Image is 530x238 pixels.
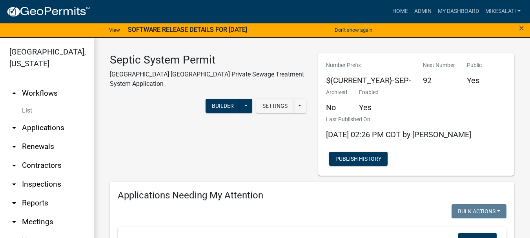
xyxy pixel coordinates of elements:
h5: Yes [359,103,379,112]
i: arrow_drop_down [9,180,19,189]
h5: Yes [467,76,482,85]
p: Last Published On [326,115,471,124]
i: arrow_drop_down [9,217,19,227]
p: Next Number [423,61,455,69]
h3: Septic System Permit [110,53,306,67]
a: MikeSalati [482,4,524,19]
h5: 92 [423,76,455,85]
button: Don't show again [331,24,375,36]
h4: Applications Needing My Attention [118,190,506,201]
p: [GEOGRAPHIC_DATA] [GEOGRAPHIC_DATA] Private Sewage Treatment System Application [110,70,306,89]
button: Settings [256,99,294,113]
p: Public [467,61,482,69]
i: arrow_drop_down [9,198,19,208]
span: × [519,23,524,34]
a: View [106,24,123,36]
h5: No [326,103,347,112]
strong: SOFTWARE RELEASE DETAILS FOR [DATE] [128,26,247,33]
button: Builder [206,99,240,113]
button: Close [519,24,524,33]
button: Publish History [329,152,388,166]
wm-modal-confirm: Workflow Publish History [329,156,388,162]
i: arrow_drop_down [9,123,19,133]
a: Home [389,4,411,19]
a: My Dashboard [435,4,482,19]
span: [DATE] 02:26 PM CDT by [PERSON_NAME] [326,130,471,139]
button: Bulk Actions [452,204,506,218]
h5: ${CURRENT_YEAR}-SEP- [326,76,411,85]
i: arrow_drop_up [9,89,19,98]
a: Admin [411,4,435,19]
i: arrow_drop_down [9,142,19,151]
i: arrow_drop_down [9,161,19,170]
p: Archived [326,88,347,96]
p: Enabled [359,88,379,96]
p: Number Prefix [326,61,411,69]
